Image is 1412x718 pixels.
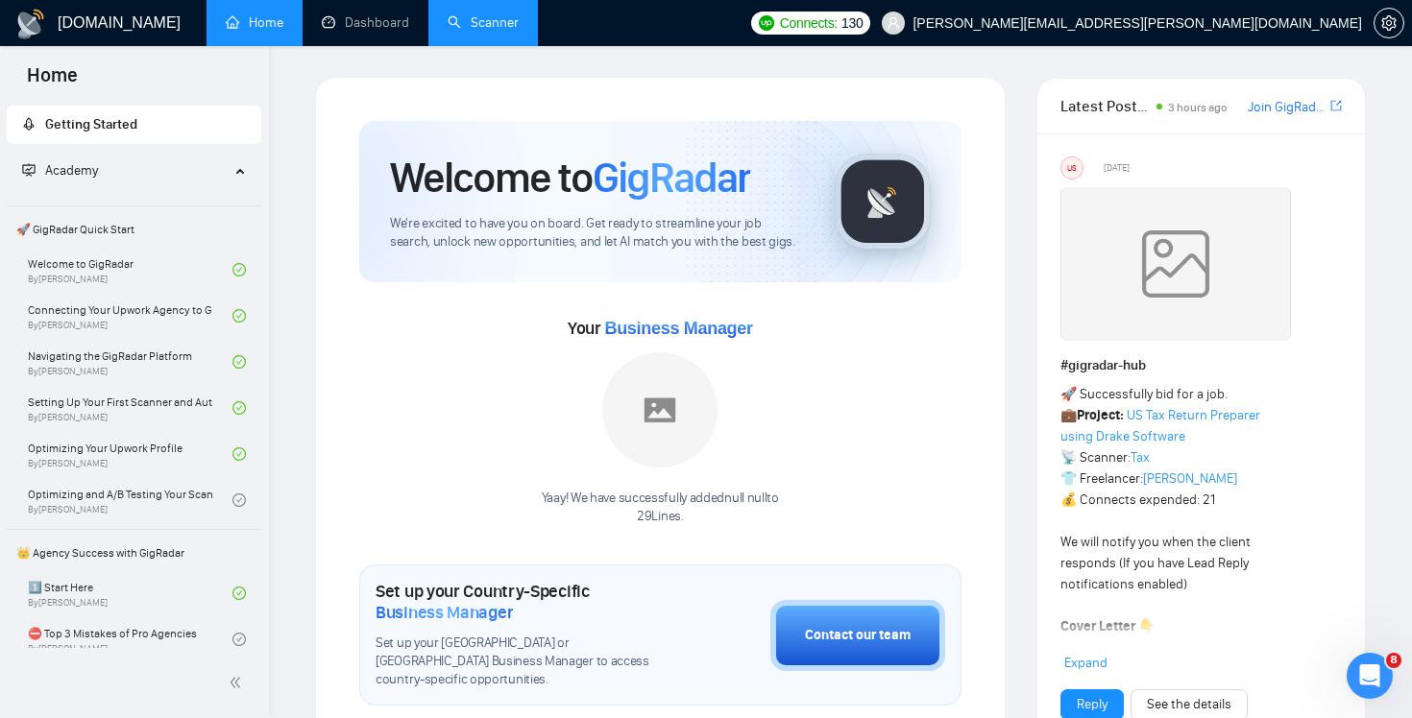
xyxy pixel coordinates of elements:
[28,295,232,337] a: Connecting Your Upwork Agency to GigRadarBy[PERSON_NAME]
[1064,655,1108,671] span: Expand
[229,673,248,692] span: double-left
[1168,101,1228,114] span: 3 hours ago
[542,490,779,526] div: Yaay! We have successfully added null null to
[759,15,774,31] img: upwork-logo.png
[232,309,246,323] span: check-circle
[1060,355,1342,376] h1: # gigradar-hub
[9,534,259,572] span: 👑 Agency Success with GigRadar
[9,210,259,249] span: 🚀 GigRadar Quick Start
[1104,159,1130,177] span: [DATE]
[1061,157,1083,179] div: US
[780,12,838,34] span: Connects:
[28,387,232,429] a: Setting Up Your First Scanner and Auto-BidderBy[PERSON_NAME]
[226,14,283,31] a: homeHome
[1347,653,1393,699] iframe: Intercom live chat
[1077,407,1124,423] strong: Project:
[448,14,519,31] a: searchScanner
[1060,618,1155,634] strong: Cover Letter 👇
[390,152,750,203] h1: Welcome to
[1374,8,1404,38] button: setting
[1131,449,1150,466] a: Tax
[1386,653,1401,668] span: 8
[568,318,753,339] span: Your
[28,618,232,660] a: ⛔ Top 3 Mistakes of Pro AgenciesBy[PERSON_NAME]
[22,162,98,179] span: Academy
[542,508,779,526] p: 29Lines .
[602,352,718,467] img: placeholder.png
[376,581,674,623] h1: Set up your Country-Specific
[593,152,750,203] span: GigRadar
[841,12,863,34] span: 130
[390,215,804,251] span: We're excited to have you on board. Get ready to streamline your job search, unlock new opportuni...
[45,162,98,179] span: Academy
[1060,94,1152,118] span: Latest Posts from the GigRadar Community
[376,602,513,623] span: Business Manager
[22,117,36,131] span: rocket
[232,447,246,461] span: check-circle
[1143,470,1237,487] a: [PERSON_NAME]
[322,14,409,31] a: dashboardDashboard
[1330,98,1342,113] span: export
[770,600,945,671] button: Contact our team
[835,154,931,250] img: gigradar-logo.png
[1330,97,1342,115] a: export
[28,249,232,291] a: Welcome to GigRadarBy[PERSON_NAME]
[1147,694,1231,715] a: See the details
[232,401,246,415] span: check-circle
[45,116,137,132] span: Getting Started
[28,341,232,383] a: Navigating the GigRadar PlatformBy[PERSON_NAME]
[28,479,232,521] a: Optimizing and A/B Testing Your Scanner for Better ResultsBy[PERSON_NAME]
[1248,97,1327,118] a: Join GigRadar Slack Community
[1374,15,1404,31] a: setting
[376,634,674,689] span: Set up your [GEOGRAPHIC_DATA] or [GEOGRAPHIC_DATA] Business Manager to access country-specific op...
[28,433,232,475] a: Optimizing Your Upwork ProfileBy[PERSON_NAME]
[232,586,246,600] span: check-circle
[232,355,246,369] span: check-circle
[887,16,900,30] span: user
[805,625,911,646] div: Contact our team
[604,319,752,338] span: Business Manager
[232,633,246,646] span: check-circle
[7,106,261,144] li: Getting Started
[12,61,93,102] span: Home
[232,263,246,276] span: check-circle
[1060,187,1291,341] img: weqQh+iSagEgQAAAABJRU5ErkJggg==
[232,493,246,507] span: check-circle
[22,163,36,177] span: fund-projection-screen
[15,9,46,39] img: logo
[28,572,232,614] a: 1️⃣ Start HereBy[PERSON_NAME]
[1060,407,1260,444] a: US Tax Return Preparer using Drake Software
[1077,694,1108,715] a: Reply
[1375,15,1403,31] span: setting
